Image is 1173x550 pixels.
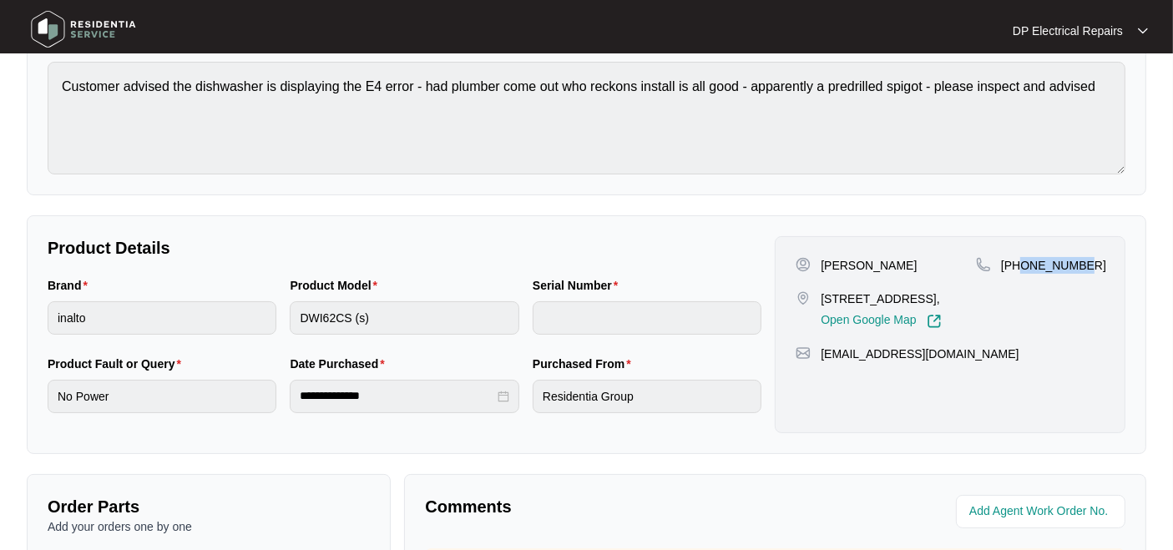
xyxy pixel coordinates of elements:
[796,257,811,272] img: user-pin
[48,518,370,535] p: Add your orders one by one
[821,257,917,274] p: [PERSON_NAME]
[976,257,991,272] img: map-pin
[796,346,811,361] img: map-pin
[48,277,94,294] label: Brand
[48,495,370,518] p: Order Parts
[48,301,276,335] input: Brand
[533,301,761,335] input: Serial Number
[796,290,811,305] img: map-pin
[533,356,638,372] label: Purchased From
[48,356,188,372] label: Product Fault or Query
[48,62,1125,174] textarea: Customer advised the dishwasher is displaying the E4 error - had plumber come out who reckons ins...
[533,277,624,294] label: Serial Number
[300,387,493,405] input: Date Purchased
[821,346,1019,362] p: [EMAIL_ADDRESS][DOMAIN_NAME]
[290,356,391,372] label: Date Purchased
[1001,257,1106,274] p: [PHONE_NUMBER]
[290,277,384,294] label: Product Model
[1138,27,1148,35] img: dropdown arrow
[48,236,761,260] p: Product Details
[927,314,942,329] img: Link-External
[533,380,761,413] input: Purchased From
[425,495,763,518] p: Comments
[290,301,518,335] input: Product Model
[969,502,1115,522] input: Add Agent Work Order No.
[821,290,941,307] p: [STREET_ADDRESS],
[48,380,276,413] input: Product Fault or Query
[1013,23,1123,39] p: DP Electrical Repairs
[25,4,142,54] img: residentia service logo
[821,314,941,329] a: Open Google Map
